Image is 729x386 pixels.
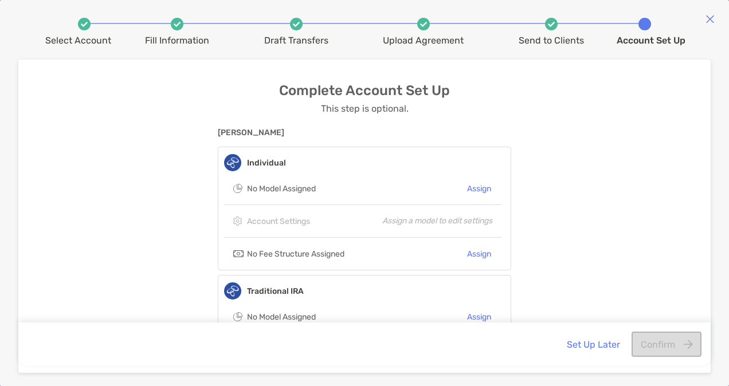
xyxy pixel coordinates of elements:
strong: Traditional IRA [247,286,304,296]
p: This step is optional. [321,103,409,114]
img: companyLogo [224,154,241,171]
span: No Model Assigned [247,184,316,194]
span: No Model Assigned [247,312,316,322]
div: Upload Agreement [383,35,464,46]
div: Send to Clients [519,35,584,46]
div: Draft Transfers [264,35,328,46]
img: white check [81,22,88,27]
button: Assign [466,309,492,325]
button: Assign [466,246,492,262]
img: white check [420,22,427,27]
h3: Complete Account Set Up [279,82,450,99]
img: close modal [706,14,715,23]
span: No Fee Structure Assigned [247,249,344,259]
img: white check [174,22,181,27]
img: white check [548,22,555,27]
button: Set Up Later [558,332,629,357]
div: Fill Information [145,35,209,46]
div: Select Account [45,35,111,46]
img: white check [293,22,300,27]
span: [PERSON_NAME] [218,128,511,137]
strong: Individual [247,158,286,168]
img: companyLogo [224,282,241,300]
div: Account Set Up [617,35,685,46]
button: Assign [466,180,492,197]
